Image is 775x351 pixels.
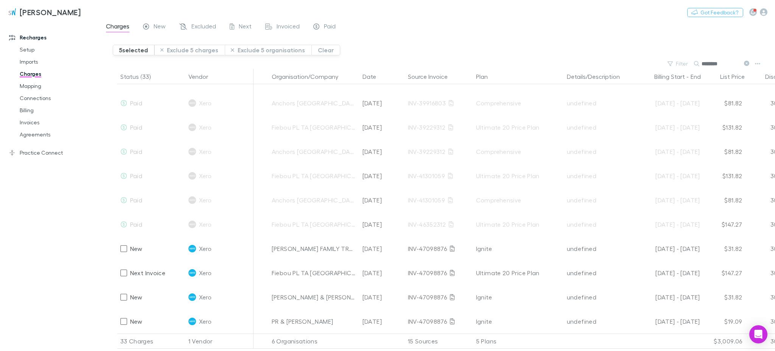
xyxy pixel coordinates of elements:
div: INV-47098876 [408,237,470,261]
div: INV-39916803 [408,91,470,115]
div: $131.82 [700,115,745,139]
span: Paid [130,196,142,204]
div: undefined [567,261,629,285]
div: 5 Plans [473,334,564,349]
span: Xero [199,188,212,212]
span: Xero [199,91,212,115]
div: $131.82 [700,164,745,188]
div: Anchors [GEOGRAPHIC_DATA][PERSON_NAME] [272,139,356,164]
button: Source Invoice [408,69,457,84]
button: Exclude 5 organisations [225,45,311,55]
div: INV-41301059 [408,188,470,212]
div: undefined [567,164,629,188]
div: [DATE] - [DATE] [635,188,700,212]
span: Xero [199,237,212,261]
div: undefined [567,309,629,334]
span: Paid [324,22,336,32]
div: $81.82 [700,139,745,164]
a: Practice Connect [2,147,105,159]
button: Status (33) [120,69,160,84]
span: Xero [199,261,212,285]
span: Xero [199,212,212,237]
span: Xero [199,285,212,309]
button: Plan [476,69,497,84]
button: List Price [720,69,754,84]
div: $81.82 [700,91,745,115]
div: undefined [567,285,629,309]
div: Comprehensive [476,139,561,164]
button: Clear [311,45,340,55]
div: Ultimate 20 Price Plan [476,261,561,285]
img: Xero's Logo [188,221,196,228]
div: [DATE] [359,309,405,334]
div: [DATE] - [DATE] [635,212,700,237]
div: Fiebou PL TA [GEOGRAPHIC_DATA][PERSON_NAME] [272,115,356,139]
div: INV-39229312 [408,115,470,139]
h3: [PERSON_NAME] [20,8,81,17]
div: $3,009.06 [700,334,745,349]
a: Setup [12,44,105,56]
div: $19.09 [700,309,745,334]
span: New [130,245,143,252]
div: [DATE] [359,91,405,115]
div: Fiebou PL TA [GEOGRAPHIC_DATA][PERSON_NAME] [272,164,356,188]
div: PR & [PERSON_NAME] [272,309,356,334]
div: [PERSON_NAME] & [PERSON_NAME] FAMILY TRUST [272,285,356,309]
div: Ignite [476,309,561,334]
a: Invoices [12,116,105,128]
div: [DATE] - [DATE] [635,139,700,164]
button: End [691,69,701,84]
img: Xero's Logo [188,172,196,180]
div: [DATE] [359,115,405,139]
span: Invoiced [277,22,300,32]
div: INV-46352312 [408,212,470,237]
div: undefined [567,212,629,237]
div: Ignite [476,237,561,261]
button: Got Feedback? [687,8,743,17]
a: Connections [12,92,105,104]
img: Xero's Logo [188,269,196,277]
div: 6 Organisations [269,334,359,349]
div: [DATE] [359,139,405,164]
a: Mapping [12,80,105,92]
span: Next [239,22,252,32]
button: Filter [664,59,693,68]
div: $31.82 [700,285,745,309]
div: [DATE] [359,261,405,285]
div: Comprehensive [476,91,561,115]
div: INV-41301059 [408,164,470,188]
div: 1 Vendor [185,334,254,349]
span: Xero [199,115,212,139]
div: Anchors [GEOGRAPHIC_DATA][PERSON_NAME] [272,91,356,115]
div: [DATE] - [DATE] [635,164,700,188]
img: Xero's Logo [188,99,196,107]
div: Ultimate 20 Price Plan [476,212,561,237]
a: Recharges [2,31,105,44]
div: Comprehensive [476,188,561,212]
img: Xero's Logo [188,245,196,252]
img: Xero's Logo [188,124,196,131]
div: $147.27 [700,261,745,285]
span: New [130,318,143,325]
div: [DATE] - [DATE] [635,309,700,334]
button: Details/Description [567,69,629,84]
span: Xero [199,139,212,164]
span: Xero [199,309,212,334]
a: Charges [12,68,105,80]
span: Paid [130,148,142,155]
div: [DATE] - [DATE] [635,91,700,115]
img: Xero's Logo [188,148,196,155]
img: Xero's Logo [188,196,196,204]
div: undefined [567,188,629,212]
div: INV-47098876 [408,309,470,334]
div: Ultimate 20 Price Plan [476,164,561,188]
div: [DATE] [359,164,405,188]
div: Ultimate 20 Price Plan [476,115,561,139]
a: Billing [12,104,105,116]
div: [DATE] [359,188,405,212]
button: 5selected [113,45,154,55]
span: Paid [130,99,142,107]
button: Vendor [188,69,217,84]
span: Excluded [191,22,216,32]
span: Charges [106,22,129,32]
